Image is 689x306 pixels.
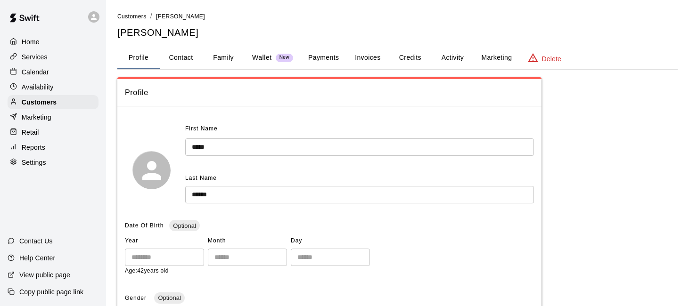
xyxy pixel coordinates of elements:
[125,222,164,229] span: Date Of Birth
[22,143,45,152] p: Reports
[202,47,245,69] button: Family
[22,128,39,137] p: Retail
[125,267,169,274] span: Age: 42 years old
[252,53,272,63] p: Wallet
[22,158,46,167] p: Settings
[8,50,98,64] a: Services
[291,234,370,249] span: Day
[8,35,98,49] a: Home
[8,125,98,139] a: Retail
[22,52,48,62] p: Services
[8,155,98,169] a: Settings
[19,270,70,280] p: View public page
[125,234,204,249] span: Year
[19,287,83,297] p: Copy public page link
[156,13,205,20] span: [PERSON_NAME]
[542,54,561,64] p: Delete
[22,37,40,47] p: Home
[474,47,519,69] button: Marketing
[301,47,346,69] button: Payments
[185,175,217,181] span: Last Name
[125,87,534,99] span: Profile
[19,236,53,246] p: Contact Us
[125,295,148,301] span: Gender
[117,12,147,20] a: Customers
[22,82,54,92] p: Availability
[154,294,184,301] span: Optional
[8,140,98,154] a: Reports
[208,234,287,249] span: Month
[169,222,199,229] span: Optional
[117,47,678,69] div: basic tabs example
[389,47,431,69] button: Credits
[150,11,152,21] li: /
[117,13,147,20] span: Customers
[160,47,202,69] button: Contact
[117,47,160,69] button: Profile
[117,11,678,22] nav: breadcrumb
[19,253,55,263] p: Help Center
[22,97,57,107] p: Customers
[22,67,49,77] p: Calendar
[8,110,98,124] a: Marketing
[276,55,293,61] span: New
[185,121,218,137] span: First Name
[8,80,98,94] a: Availability
[8,65,98,79] a: Calendar
[346,47,389,69] button: Invoices
[8,95,98,109] a: Customers
[431,47,474,69] button: Activity
[117,26,678,39] h5: [PERSON_NAME]
[22,113,51,122] p: Marketing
